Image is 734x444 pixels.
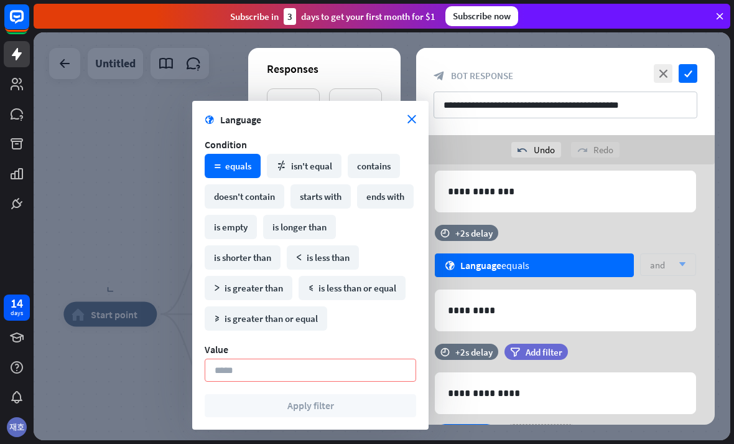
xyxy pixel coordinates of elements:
i: math_greater [214,285,220,291]
span: Add filter [526,346,562,358]
div: +2s delay [455,227,493,239]
span: Language [220,113,407,126]
div: is greater than [205,276,292,300]
div: 14 [11,298,23,309]
button: Apply filter [205,394,416,417]
i: math_less_or_equal [308,285,314,291]
div: +2s delay [455,346,493,358]
i: math_not_equal [276,161,287,171]
i: globe [205,115,214,124]
span: Bot Response [451,70,513,82]
div: Undo [511,142,561,158]
div: Subscribe now [445,6,518,26]
i: filter [510,347,520,357]
i: check [679,64,697,83]
i: close [654,64,672,83]
div: equals [460,259,529,272]
div: isn't equal [267,154,341,178]
div: is empty [205,215,257,239]
i: close [407,115,416,124]
i: redo [577,145,587,155]
div: is less than or equal [299,276,406,300]
div: 3 [284,8,296,25]
div: Condition [205,138,416,151]
span: Language [460,259,501,272]
div: starts with [290,184,351,209]
i: undo [518,145,527,155]
div: days [11,309,23,318]
i: block_bot_response [434,70,445,82]
i: math_greater_or_equal [214,316,220,322]
button: Open LiveChat chat widget [10,5,47,42]
div: Value [205,343,416,356]
a: 14 days [4,295,30,321]
div: equals [205,154,261,178]
div: ends with [357,184,414,209]
div: Subscribe in days to get your first month for $1 [230,8,435,25]
div: is less than [287,245,359,270]
div: doesn't contain [205,184,284,209]
div: + Add button [503,424,580,444]
div: is shorter than [205,245,281,270]
i: arrow_down [672,261,686,268]
i: time [440,229,450,237]
i: globe [445,261,455,270]
div: contains [348,154,400,178]
div: is longer than [263,215,336,239]
i: math_less [296,255,302,261]
div: Redo [571,142,620,158]
span: and [650,259,665,271]
i: math_equal [214,163,221,169]
div: is greater than or equal [205,306,327,331]
i: time [440,347,450,356]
